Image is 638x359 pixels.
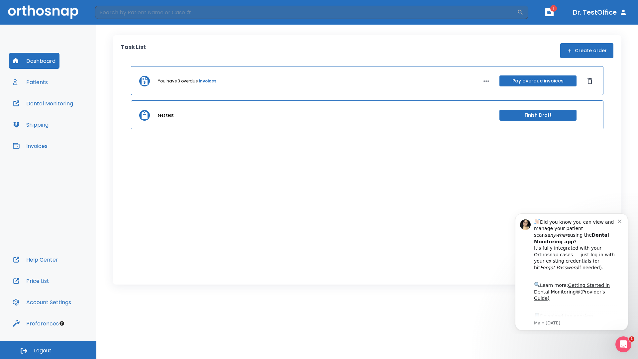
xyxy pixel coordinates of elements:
[505,207,638,334] iframe: Intercom notifications message
[560,43,613,58] button: Create order
[9,294,75,310] button: Account Settings
[8,5,78,19] img: Orthosnap
[9,74,52,90] button: Patients
[121,43,146,58] p: Task List
[34,347,52,354] span: Logout
[550,5,557,12] span: 1
[29,106,88,118] a: App Store
[9,138,52,154] button: Invoices
[499,75,577,86] button: Pay overdue invoices
[95,6,517,19] input: Search by Patient Name or Case #
[158,112,173,118] p: test test
[9,53,59,69] button: Dashboard
[158,78,198,84] p: You have 3 overdue
[9,95,77,111] button: Dental Monitoring
[615,336,631,352] iframe: Intercom live chat
[629,336,634,342] span: 1
[29,113,113,119] p: Message from Ma, sent 4w ago
[9,315,63,331] button: Preferences
[29,104,113,138] div: Download the app: | ​ Let us know if you need help getting started!
[499,110,577,121] button: Finish Draft
[9,273,53,289] button: Price List
[9,252,62,268] button: Help Center
[570,6,630,18] button: Dr. TestOffice
[199,78,216,84] a: invoices
[585,76,595,86] button: Dismiss
[9,117,53,133] button: Shipping
[113,10,118,16] button: Dismiss notification
[59,320,65,326] div: Tooltip anchor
